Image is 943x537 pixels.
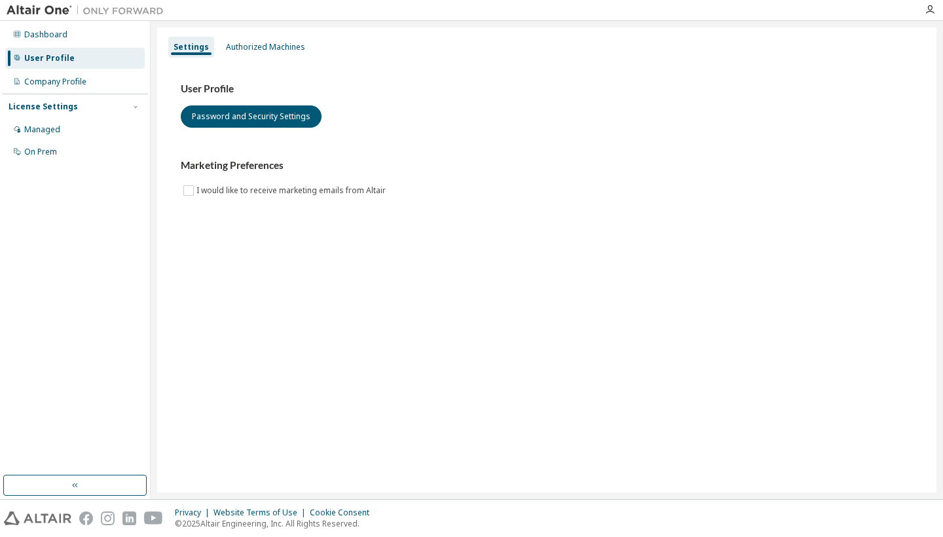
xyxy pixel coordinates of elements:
[144,511,163,525] img: youtube.svg
[175,518,377,529] p: © 2025 Altair Engineering, Inc. All Rights Reserved.
[181,83,913,96] h3: User Profile
[226,42,305,52] div: Authorized Machines
[175,508,213,518] div: Privacy
[174,42,209,52] div: Settings
[79,511,93,525] img: facebook.svg
[24,53,75,64] div: User Profile
[181,105,322,128] button: Password and Security Settings
[24,147,57,157] div: On Prem
[196,183,388,198] label: I would like to receive marketing emails from Altair
[181,159,913,172] h3: Marketing Preferences
[7,4,170,17] img: Altair One
[310,508,377,518] div: Cookie Consent
[213,508,310,518] div: Website Terms of Use
[122,511,136,525] img: linkedin.svg
[4,511,71,525] img: altair_logo.svg
[9,102,78,112] div: License Settings
[24,77,86,87] div: Company Profile
[101,511,115,525] img: instagram.svg
[24,29,67,40] div: Dashboard
[24,124,60,135] div: Managed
